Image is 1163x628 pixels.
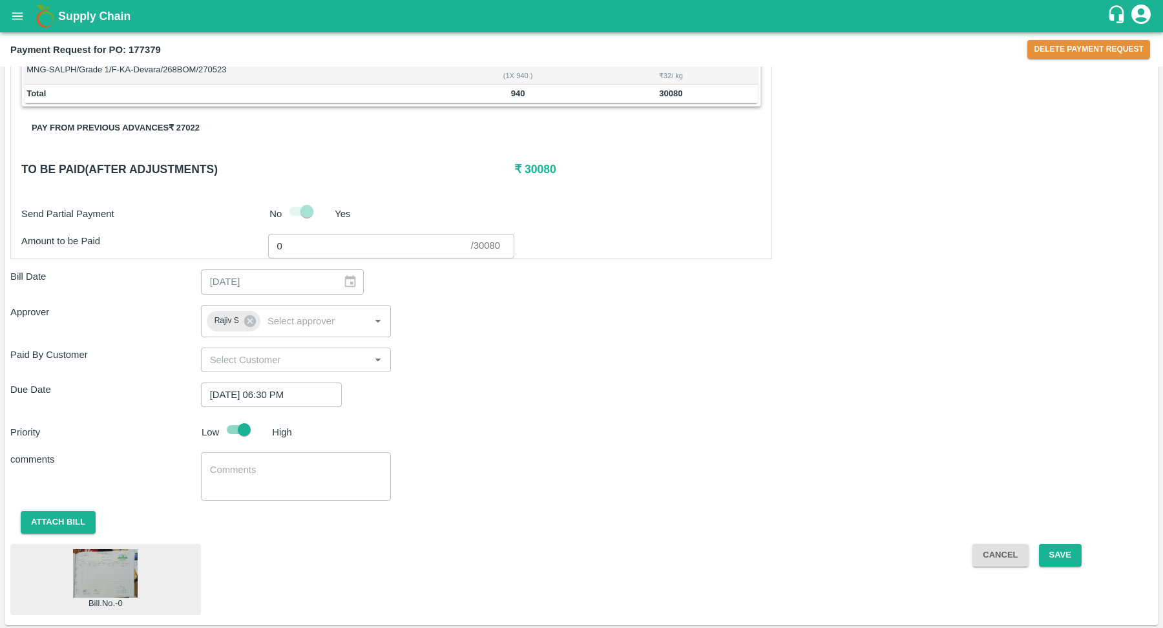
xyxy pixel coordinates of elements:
[26,89,46,98] b: Total
[21,234,268,248] p: Amount to be Paid
[370,312,386,329] button: Open
[454,70,582,81] div: ( 1 X 940 )
[58,7,1107,25] a: Supply Chain
[972,544,1028,567] button: Cancel
[262,312,349,329] input: Select approver
[452,56,584,84] td: 940
[3,1,32,31] button: open drawer
[21,511,96,534] button: Attach bill
[335,207,350,221] p: Yes
[1039,544,1082,567] button: Save
[10,45,161,55] b: Payment Request for PO: 177379
[1107,5,1129,28] div: customer-support
[10,305,201,319] p: Approver
[202,425,219,439] p: Low
[32,3,58,29] img: logo
[1129,3,1153,30] div: account of current user
[201,382,333,407] input: Choose date, selected date is May 26, 2023
[268,234,471,258] input: Partial Amount
[659,89,682,98] b: 30080
[584,56,757,84] td: ₹ 30080
[10,425,196,439] p: Priority
[10,269,201,284] p: Bill Date
[370,351,386,368] button: Open
[586,70,755,81] div: ₹ 32 / kg
[73,549,138,598] img: https://app.vegrow.in/rails/active_storage/blobs/redirect/eyJfcmFpbHMiOnsiZGF0YSI6NjQ5NTA4LCJwdXI...
[10,452,201,466] p: comments
[10,348,201,362] p: Paid By Customer
[205,351,366,368] input: Select Customer
[21,160,514,178] h6: To be paid(After adjustments)
[1027,40,1150,59] button: Delete Payment Request
[207,314,247,328] span: Rajiv S
[21,207,264,221] p: Send Partial Payment
[89,598,123,610] span: Bill.No.-0
[201,269,333,294] input: Bill Date
[21,117,210,140] button: Pay from previous advances₹ 27022
[207,311,260,331] div: Rajiv S
[10,382,201,397] p: Due Date
[58,10,131,23] b: Supply Chain
[511,89,525,98] b: 940
[272,425,292,439] p: High
[269,207,282,221] p: No
[25,56,452,84] td: MNG-SALPH/Grade 1/F-KA-Devara/268BOM/270523
[514,160,761,178] h6: ₹ 30080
